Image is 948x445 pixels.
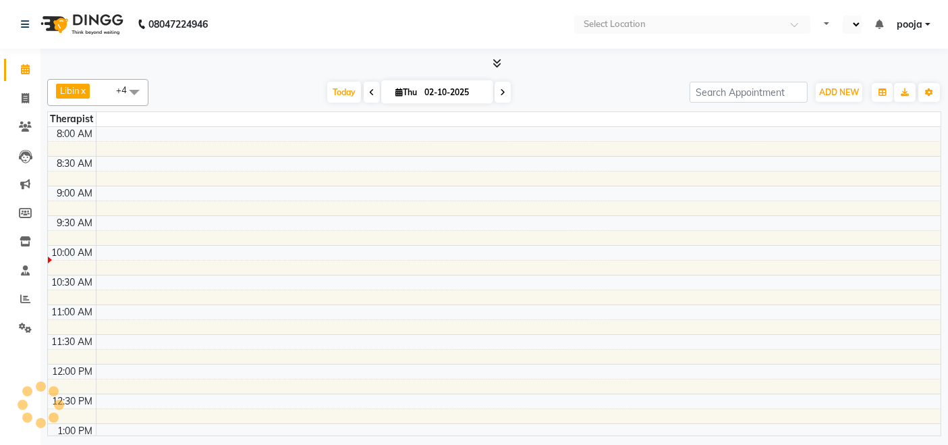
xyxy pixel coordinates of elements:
[690,82,808,103] input: Search Appointment
[50,394,96,409] div: 12:30 PM
[392,87,420,97] span: Thu
[819,87,859,97] span: ADD NEW
[49,335,96,349] div: 11:30 AM
[116,84,137,95] span: +4
[80,85,86,96] a: x
[897,18,922,32] span: pooja
[420,82,488,103] input: 2025-10-02
[60,85,80,96] span: Libin
[148,5,208,43] b: 08047224946
[327,82,361,103] span: Today
[50,365,96,379] div: 12:00 PM
[49,305,96,319] div: 11:00 AM
[55,186,96,201] div: 9:00 AM
[55,424,96,438] div: 1:00 PM
[49,246,96,260] div: 10:00 AM
[34,5,127,43] img: logo
[816,83,862,102] button: ADD NEW
[55,127,96,141] div: 8:00 AM
[584,18,646,31] div: Select Location
[55,216,96,230] div: 9:30 AM
[55,157,96,171] div: 8:30 AM
[49,276,96,290] div: 10:30 AM
[48,112,96,126] div: Therapist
